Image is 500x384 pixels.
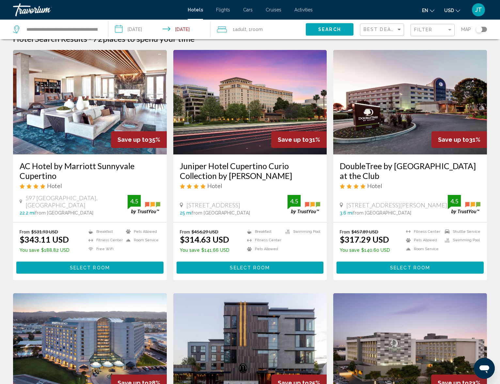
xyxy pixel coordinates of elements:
span: from [GEOGRAPHIC_DATA] [192,210,250,216]
span: en [422,8,428,13]
div: 4.5 [128,197,141,205]
span: 25 mi [180,210,192,216]
button: Filter [411,24,455,37]
div: 4.5 [288,197,301,205]
a: Select Room [336,263,484,270]
button: Change currency [444,6,460,15]
a: DoubleTree by [GEOGRAPHIC_DATA] at the Club [340,161,480,181]
span: You save [180,248,200,253]
li: Room Service [403,246,442,252]
a: Cars [243,7,253,12]
button: Toggle map [471,26,487,32]
div: 4 star Hotel [180,182,320,189]
li: Room Service [123,238,160,243]
li: Pets Allowed [123,229,160,234]
a: Select Room [16,263,164,270]
li: Swimming Pool [282,229,320,234]
ins: $317.29 USD [340,234,389,244]
button: Travelers: 1 adult, 0 children [211,20,306,39]
span: Map [461,25,471,34]
span: USD [444,8,454,13]
button: Change language [422,6,434,15]
a: AC Hotel by Marriott Sunnyvale Cupertino [20,161,160,181]
span: Select Room [230,265,270,270]
span: Adult [235,27,246,32]
span: Save up to [438,136,469,143]
button: Select Room [177,262,324,274]
span: JT [475,7,482,13]
img: trustyou-badge.svg [288,195,320,214]
span: Select Room [70,265,110,270]
span: Best Deals [364,27,398,32]
span: Hotel [367,182,382,189]
a: Select Room [177,263,324,270]
li: Fitness Center [244,238,282,243]
span: Select Room [390,265,430,270]
img: trustyou-badge.svg [448,195,480,214]
a: Hotels [188,7,203,12]
li: Pets Allowed [403,238,442,243]
del: $531.93 USD [31,229,58,234]
span: From [20,229,30,234]
mat-select: Sort by [364,27,402,33]
iframe: Button to launch messaging window [474,358,495,379]
del: $456.29 USD [192,229,218,234]
span: , 1 [246,25,263,34]
span: You save [20,248,39,253]
span: 22.2 mi [20,210,35,216]
button: Check-in date: Aug 28, 2025 Check-out date: Aug 31, 2025 [108,20,210,39]
button: Select Room [16,262,164,274]
button: Select Room [336,262,484,274]
span: From [340,229,350,234]
button: Search [306,23,353,35]
p: $188.82 USD [20,248,70,253]
span: Hotel [47,182,62,189]
li: Pets Allowed [244,246,282,252]
span: Save up to [117,136,148,143]
del: $457.89 USD [352,229,378,234]
span: Hotel [207,182,222,189]
span: Save up to [278,136,309,143]
a: Travorium [13,3,181,16]
div: 35% [111,131,167,148]
a: Juniper Hotel Cupertino Curio Collection by [PERSON_NAME] [180,161,320,181]
div: 31% [271,131,327,148]
span: [STREET_ADDRESS] [186,201,240,209]
a: Hotel image [333,50,487,154]
li: Breakfast [85,229,123,234]
li: Swimming Pool [442,238,480,243]
span: 3.6 mi [340,210,353,216]
span: From [180,229,190,234]
span: You save [340,248,360,253]
img: Hotel image [173,50,327,154]
img: trustyou-badge.svg [128,195,160,214]
li: Breakfast [244,229,282,234]
span: 1 [233,25,246,34]
a: Flights [216,7,230,12]
li: Shuttle Service [442,229,480,234]
span: from [GEOGRAPHIC_DATA] [353,210,411,216]
span: [STREET_ADDRESS][PERSON_NAME] [346,201,447,209]
div: 31% [431,131,487,148]
li: Fitness Center [403,229,442,234]
ins: $314.63 USD [180,234,229,244]
span: Activities [294,7,313,12]
button: User Menu [470,3,487,17]
li: Fitness Center [85,238,123,243]
li: Free WiFi [85,246,123,252]
p: $140.60 USD [340,248,390,253]
span: Search [318,27,341,32]
a: Cruises [266,7,281,12]
div: 4.5 [448,197,461,205]
img: Hotel image [13,50,167,154]
span: Room [251,27,263,32]
span: Filter [414,27,433,32]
